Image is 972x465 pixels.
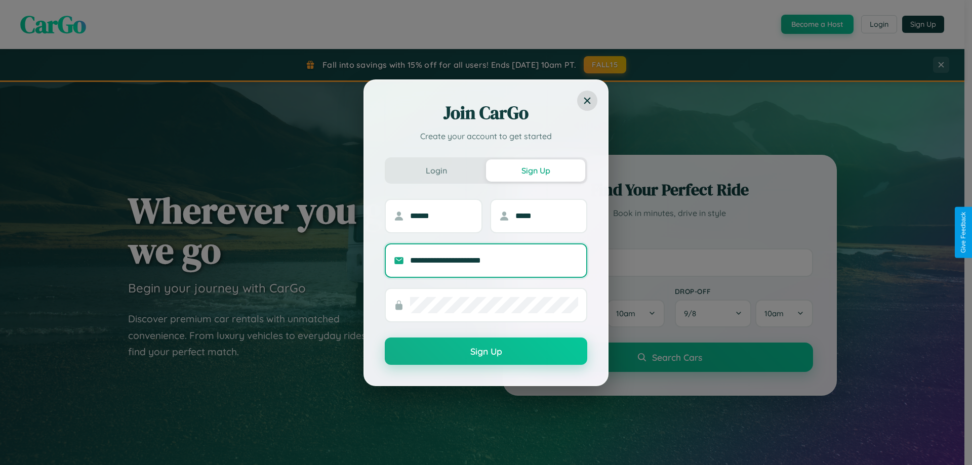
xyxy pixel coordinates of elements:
button: Login [387,159,486,182]
div: Give Feedback [960,212,967,253]
button: Sign Up [486,159,585,182]
button: Sign Up [385,337,587,365]
h2: Join CarGo [385,101,587,125]
p: Create your account to get started [385,130,587,142]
